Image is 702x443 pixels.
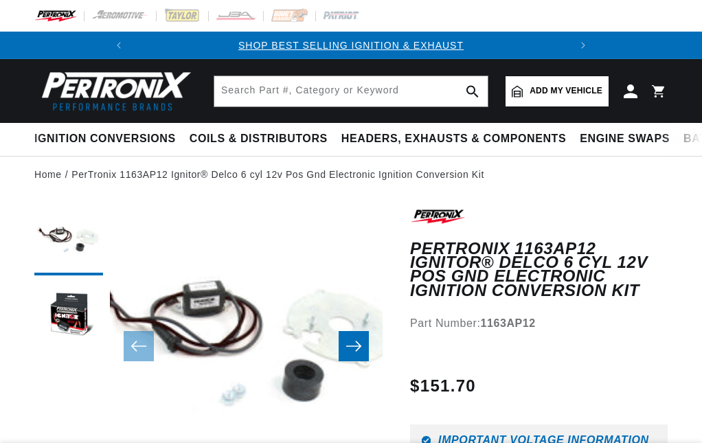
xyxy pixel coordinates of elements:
nav: breadcrumbs [34,167,668,182]
span: Coils & Distributors [190,132,328,146]
div: Announcement [133,38,569,53]
div: Part Number: [410,315,668,332]
span: Engine Swaps [580,132,670,146]
button: Translation missing: en.sections.announcements.previous_announcement [105,32,133,59]
button: search button [457,76,488,106]
a: PerTronix 1163AP12 Ignitor® Delco 6 cyl 12v Pos Gnd Electronic Ignition Conversion Kit [71,167,484,182]
img: Pertronix [34,67,192,115]
span: Ignition Conversions [34,132,176,146]
button: Load image 2 in gallery view [34,282,103,351]
button: Slide left [124,331,154,361]
input: Search Part #, Category or Keyword [214,76,488,106]
span: Add my vehicle [530,84,602,98]
summary: Ignition Conversions [34,123,183,155]
strong: 1163AP12 [480,317,535,329]
span: Headers, Exhausts & Components [341,132,566,146]
summary: Headers, Exhausts & Components [335,123,573,155]
button: Translation missing: en.sections.announcements.next_announcement [569,32,597,59]
summary: Coils & Distributors [183,123,335,155]
span: $151.70 [410,374,476,398]
summary: Engine Swaps [573,123,677,155]
a: Add my vehicle [506,76,609,106]
a: Home [34,167,62,182]
button: Load image 1 in gallery view [34,207,103,275]
a: SHOP BEST SELLING IGNITION & EXHAUST [238,40,464,51]
button: Slide right [339,331,369,361]
div: 1 of 2 [133,38,569,53]
h1: PerTronix 1163AP12 Ignitor® Delco 6 cyl 12v Pos Gnd Electronic Ignition Conversion Kit [410,242,668,298]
